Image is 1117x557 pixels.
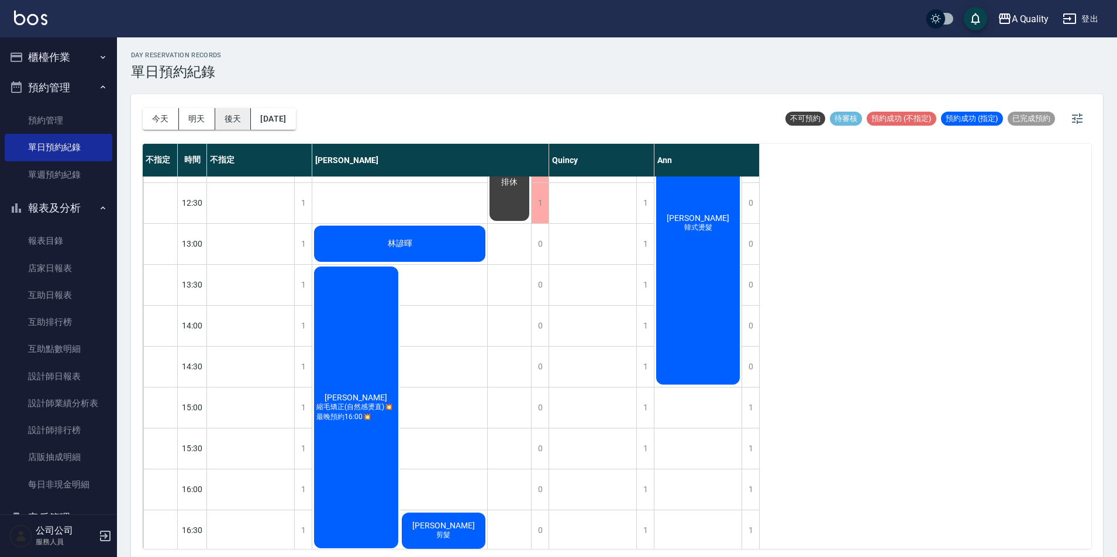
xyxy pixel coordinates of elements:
span: [PERSON_NAME] [322,393,389,402]
a: 單日預約紀錄 [5,134,112,161]
button: 報表及分析 [5,193,112,223]
div: 不指定 [143,144,178,177]
div: A Quality [1012,12,1049,26]
span: 已完成預約 [1008,113,1055,124]
div: 13:30 [178,264,207,305]
button: [DATE] [251,108,295,130]
div: 1 [294,469,312,510]
div: 1 [636,265,654,305]
div: [PERSON_NAME] [312,144,549,177]
button: 後天 [215,108,251,130]
div: Quincy [549,144,654,177]
span: 預約成功 (不指定) [867,113,936,124]
a: 店家日報表 [5,255,112,282]
span: [PERSON_NAME] [664,213,732,223]
div: 16:30 [178,510,207,551]
div: 1 [294,306,312,346]
div: 0 [742,306,759,346]
div: 13:00 [178,223,207,264]
img: Logo [14,11,47,25]
div: 1 [531,183,549,223]
div: 14:00 [178,305,207,346]
a: 互助點數明細 [5,335,112,362]
span: 排休 [499,177,520,188]
div: 0 [742,265,759,305]
a: 設計師業績分析表 [5,390,112,417]
a: 設計師排行榜 [5,417,112,444]
div: 0 [531,469,549,510]
span: 韓式燙髮 [682,223,715,233]
div: 不指定 [207,144,312,177]
div: 0 [531,388,549,428]
div: 時間 [178,144,207,177]
div: 12:30 [178,182,207,223]
div: 0 [742,224,759,264]
a: 店販抽成明細 [5,444,112,470]
div: 1 [742,388,759,428]
div: 1 [294,183,312,223]
div: 15:30 [178,428,207,469]
h2: day Reservation records [131,51,222,59]
h3: 單日預約紀錄 [131,64,222,80]
button: 明天 [179,108,215,130]
div: 1 [294,388,312,428]
button: 櫃檯作業 [5,42,112,72]
img: Person [9,524,33,548]
a: 設計師日報表 [5,363,112,390]
div: 0 [531,510,549,551]
div: 1 [294,224,312,264]
div: 1 [636,347,654,387]
div: 16:00 [178,469,207,510]
div: 0 [531,224,549,264]
div: 0 [742,347,759,387]
div: 1 [742,510,759,551]
div: 1 [742,469,759,510]
div: 1 [636,388,654,428]
a: 互助排行榜 [5,309,112,335]
div: 1 [294,265,312,305]
a: 單週預約紀錄 [5,161,112,188]
div: 0 [742,183,759,223]
a: 每日非現金明細 [5,471,112,498]
div: 0 [531,306,549,346]
div: 1 [636,510,654,551]
button: 預約管理 [5,72,112,103]
div: 14:30 [178,346,207,387]
div: 0 [531,347,549,387]
p: 服務人員 [36,537,95,547]
div: 15:00 [178,387,207,428]
h5: 公司公司 [36,525,95,537]
button: 登出 [1058,8,1103,30]
div: 0 [531,428,549,469]
button: save [964,7,987,30]
div: 1 [294,510,312,551]
div: 1 [636,469,654,510]
span: [PERSON_NAME] [410,521,477,530]
span: 林諺暉 [385,238,415,249]
div: 1 [636,306,654,346]
div: 1 [294,428,312,469]
span: 預約成功 (指定) [941,113,1003,124]
div: 0 [531,265,549,305]
button: A Quality [993,7,1054,31]
div: 1 [636,183,654,223]
span: 不可預約 [785,113,825,124]
span: 剪髮 [434,530,453,540]
span: 縮毛矯正(自然感燙直)💥最晚預約16:00💥 [314,402,398,422]
div: Ann [654,144,760,177]
button: 今天 [143,108,179,130]
div: 1 [636,428,654,469]
div: 1 [636,224,654,264]
div: 1 [294,347,312,387]
button: 客戶管理 [5,503,112,533]
span: 待審核 [830,113,862,124]
div: 1 [742,428,759,469]
a: 互助日報表 [5,282,112,309]
a: 報表目錄 [5,227,112,254]
a: 預約管理 [5,107,112,134]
